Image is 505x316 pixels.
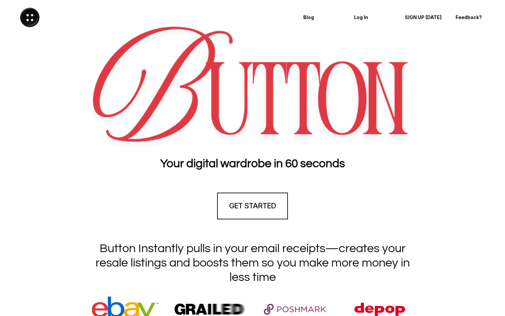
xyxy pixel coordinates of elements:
a: SIGN UP [DATE] [400,9,448,26]
a: Log In [349,9,397,26]
h4: GET STARTED [229,201,276,211]
h1: Button Instantly pulls in your email receipts—creates your resale listings and boosts them so you... [86,241,419,285]
p: SIGN UP [DATE] [405,15,443,20]
p: Blog [303,15,341,20]
a: Feedback? [451,9,498,26]
a: Blog [299,9,346,26]
p: Log In [354,15,392,20]
a: GET STARTED [217,193,288,219]
strong: Your digital wardrobe in 60 seconds [160,157,345,170]
p: Feedback? [456,15,494,20]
